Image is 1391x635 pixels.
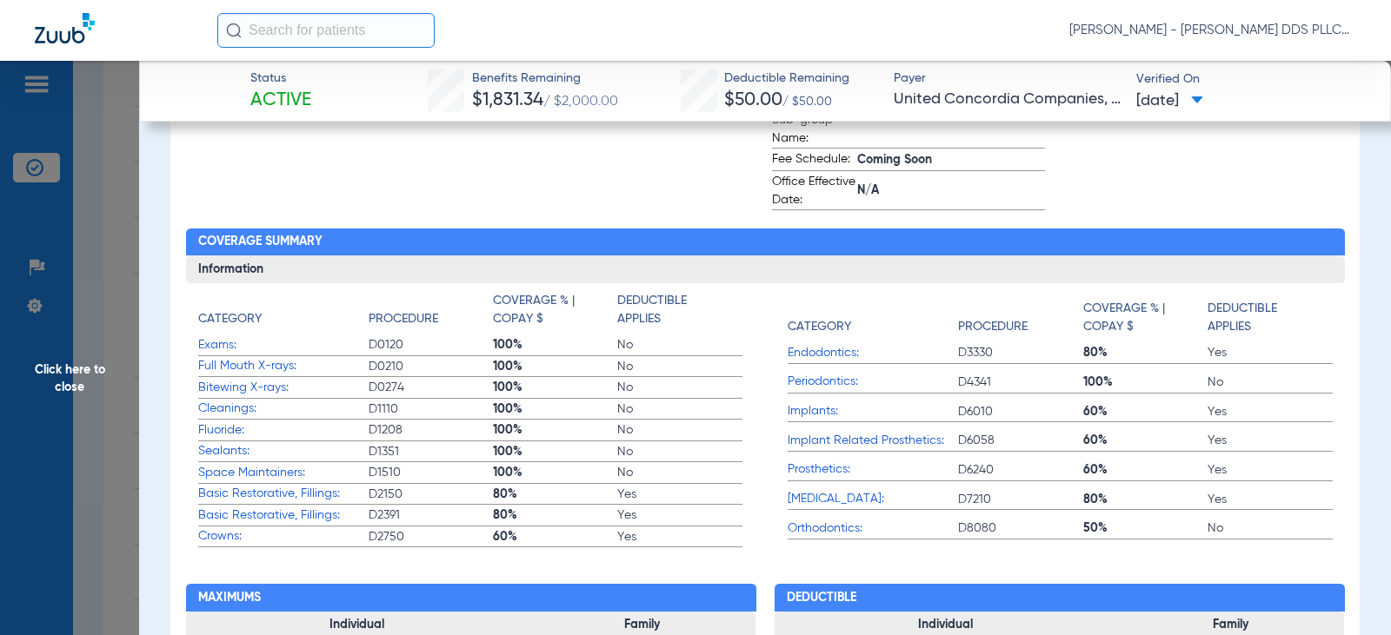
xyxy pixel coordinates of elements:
span: Yes [617,506,742,524]
span: Yes [617,486,742,503]
span: Orthodontics: [788,519,958,538]
span: D2750 [369,528,493,546]
span: Implant Related Prosthetics: [788,432,958,450]
app-breakdown-title: Coverage % | Copay $ [493,292,617,334]
span: 100% [493,421,617,439]
span: 80% [493,506,617,524]
input: Search for patients [217,13,435,48]
span: Basic Restorative, Fillings: [198,485,369,503]
span: No [617,421,742,439]
span: Yes [617,528,742,546]
span: Deductible Remaining [724,69,849,88]
span: 100% [493,464,617,481]
span: [PERSON_NAME] - [PERSON_NAME] DDS PLLC [1069,22,1356,39]
h3: Information [186,255,1345,283]
span: Verified On [1136,70,1363,89]
span: [MEDICAL_DATA]: [788,490,958,508]
span: D8080 [958,519,1082,537]
span: No [617,464,742,481]
span: Benefits Remaining [472,69,618,88]
img: Search Icon [226,23,242,38]
h4: Deductible Applies [617,292,733,328]
span: 80% [493,486,617,503]
span: Exams: [198,336,369,354]
span: D4341 [958,374,1082,391]
span: D1351 [369,443,493,460]
span: 60% [1083,432,1208,449]
app-breakdown-title: Category [788,292,958,342]
span: Basic Restorative, Fillings: [198,506,369,525]
h4: Category [198,310,262,328]
span: [DATE] [1136,90,1203,112]
span: Implants: [788,402,958,420]
span: Fee Schedule: [772,150,857,171]
span: Yes [1208,461,1332,479]
span: N/A [857,182,1045,200]
app-breakdown-title: Coverage % | Copay $ [1083,292,1208,342]
span: $50.00 [724,91,782,109]
span: Payer [894,69,1121,88]
span: Status [250,69,311,88]
span: Periodontics: [788,373,958,391]
span: D6010 [958,403,1082,420]
span: United Concordia Companies, Inc. [894,89,1121,110]
span: No [617,443,742,460]
app-breakdown-title: Procedure [958,292,1082,342]
span: Yes [1208,432,1332,449]
span: D0120 [369,336,493,354]
span: 60% [1083,403,1208,420]
span: D0274 [369,379,493,396]
h2: Maximums [186,584,756,612]
span: 60% [493,528,617,546]
span: Full Mouth X-rays: [198,357,369,375]
h4: Deductible Applies [1208,300,1323,336]
app-breakdown-title: Deductible Applies [1208,292,1332,342]
app-breakdown-title: Category [198,292,369,334]
span: Sub-group Name: [772,111,857,148]
span: No [1208,519,1332,537]
span: No [617,358,742,375]
span: 100% [493,443,617,460]
span: 80% [1083,491,1208,508]
span: Yes [1208,491,1332,508]
img: Zuub Logo [35,13,95,43]
span: Endodontics: [788,344,958,362]
span: D2391 [369,506,493,524]
span: Office Effective Date: [772,173,857,209]
span: D7210 [958,491,1082,508]
span: D6058 [958,432,1082,449]
span: Crowns: [198,527,369,546]
span: $1,831.34 [472,91,543,109]
span: 100% [493,358,617,375]
span: Yes [1208,403,1332,420]
h2: Coverage Summary [186,228,1345,256]
span: 100% [493,400,617,418]
span: No [617,379,742,396]
span: D6240 [958,461,1082,479]
span: D1110 [369,400,493,418]
span: D1510 [369,464,493,481]
iframe: Chat Widget [1304,552,1391,635]
span: Space Maintainers: [198,464,369,482]
span: Fluoride: [198,421,369,440]
h4: Procedure [958,318,1028,336]
span: 60% [1083,461,1208,479]
span: 100% [493,379,617,396]
span: Sealants: [198,442,369,460]
h4: Category [788,318,851,336]
span: / $2,000.00 [543,95,618,109]
span: D3330 [958,344,1082,361]
span: 100% [493,336,617,354]
span: D0210 [369,358,493,375]
span: 50% [1083,519,1208,537]
span: 80% [1083,344,1208,361]
h2: Deductible [775,584,1345,612]
span: D1208 [369,421,493,439]
span: Bitewing X-rays: [198,379,369,397]
app-breakdown-title: Deductible Applies [617,292,742,334]
h4: Procedure [369,310,438,328]
span: Active [250,89,311,113]
h4: Coverage % | Copay $ [493,292,609,328]
span: / $50.00 [782,96,832,108]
